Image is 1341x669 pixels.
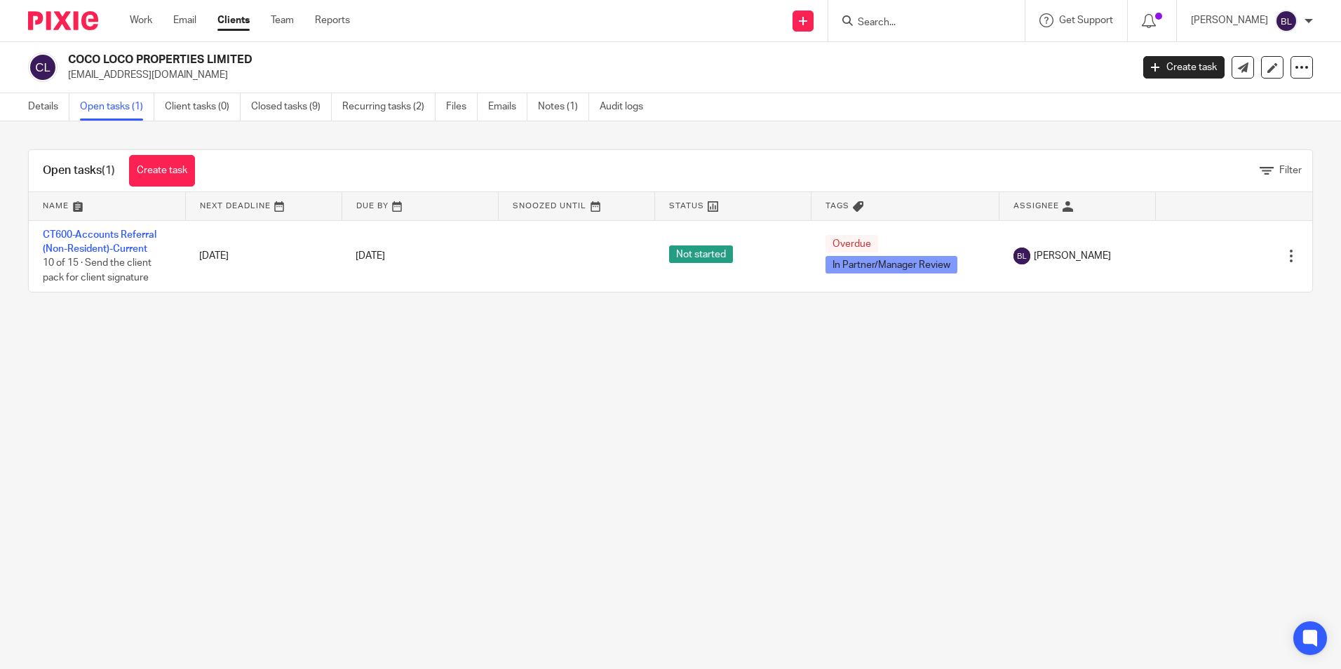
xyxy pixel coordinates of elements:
[1013,248,1030,264] img: svg%3E
[315,13,350,27] a: Reports
[185,220,342,292] td: [DATE]
[826,202,849,210] span: Tags
[488,93,527,121] a: Emails
[102,165,115,176] span: (1)
[28,53,58,82] img: svg%3E
[43,230,156,254] a: CT600-Accounts Referral (Non-Resident)-Current
[80,93,154,121] a: Open tasks (1)
[600,93,654,121] a: Audit logs
[856,17,983,29] input: Search
[356,251,385,261] span: [DATE]
[513,202,586,210] span: Snoozed Until
[28,11,98,30] img: Pixie
[251,93,332,121] a: Closed tasks (9)
[1143,56,1225,79] a: Create task
[669,202,704,210] span: Status
[173,13,196,27] a: Email
[538,93,589,121] a: Notes (1)
[1275,10,1298,32] img: svg%3E
[217,13,250,27] a: Clients
[68,68,1122,82] p: [EMAIL_ADDRESS][DOMAIN_NAME]
[68,53,911,67] h2: COCO LOCO PROPERTIES LIMITED
[130,13,152,27] a: Work
[28,93,69,121] a: Details
[1279,165,1302,175] span: Filter
[826,235,878,252] span: Overdue
[43,258,151,283] span: 10 of 15 · Send the client pack for client signature
[342,93,436,121] a: Recurring tasks (2)
[165,93,241,121] a: Client tasks (0)
[669,245,733,263] span: Not started
[1191,13,1268,27] p: [PERSON_NAME]
[43,163,115,178] h1: Open tasks
[271,13,294,27] a: Team
[1059,15,1113,25] span: Get Support
[826,256,957,273] span: In Partner/Manager Review
[446,93,478,121] a: Files
[1034,249,1111,263] span: [PERSON_NAME]
[129,155,195,187] a: Create task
